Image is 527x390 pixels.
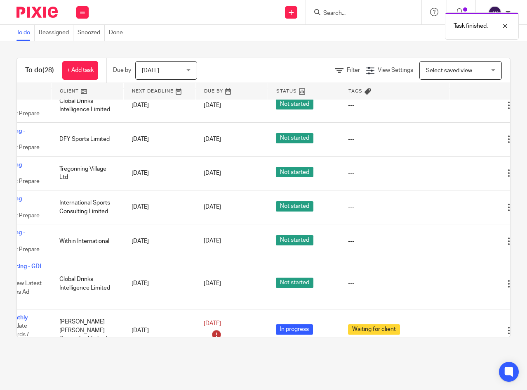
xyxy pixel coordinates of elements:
span: In progress [276,324,313,335]
span: View Settings [378,67,413,73]
span: Not started [276,99,313,109]
img: Pixie [16,7,58,18]
span: [DATE] [204,238,221,244]
td: Global Drinks Intelligence Limited [51,88,123,122]
span: Not started [276,235,313,245]
td: [DATE] [123,122,195,156]
td: [DATE] [123,190,195,224]
div: --- [348,101,441,109]
span: [DATE] [142,68,159,74]
span: [DATE] [204,136,221,142]
div: --- [348,237,441,245]
a: Snoozed [78,25,105,41]
td: Tregonning Village Ltd [51,156,123,190]
span: Not started [276,278,313,288]
td: DFY Sports Limited [51,122,123,156]
span: Select saved view [426,68,472,74]
div: --- [348,135,441,143]
div: --- [348,169,441,177]
td: [DATE] [123,88,195,122]
a: Done [109,25,127,41]
td: [DATE] [123,258,195,309]
span: Not started [276,201,313,212]
span: [DATE] [204,170,221,176]
span: Not started [276,133,313,143]
td: [PERSON_NAME] [PERSON_NAME] Properties Limited [51,309,123,352]
span: [DATE] [204,102,221,108]
span: (28) [42,67,54,74]
img: svg%3E [488,6,501,19]
td: [DATE] [123,224,195,258]
td: [DATE] [123,156,195,190]
div: --- [348,203,441,211]
a: + Add task [62,61,98,80]
span: Waiting for client [348,324,400,335]
span: [DATE] [204,321,221,327]
td: [DATE] [123,309,195,352]
span: [DATE] [204,204,221,210]
a: To do [16,25,35,41]
td: Within International [51,224,123,258]
span: Filter [347,67,360,73]
span: [DATE] [204,281,221,286]
div: --- [348,279,441,288]
span: Tags [348,89,362,93]
h1: To do [25,66,54,75]
p: Task finished. [454,22,488,30]
td: International Sports Consulting Limited [51,190,123,224]
td: Global Drinks Intelligence Limited [51,258,123,309]
p: Due by [113,66,131,74]
a: Reassigned [39,25,73,41]
span: Not started [276,167,313,177]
